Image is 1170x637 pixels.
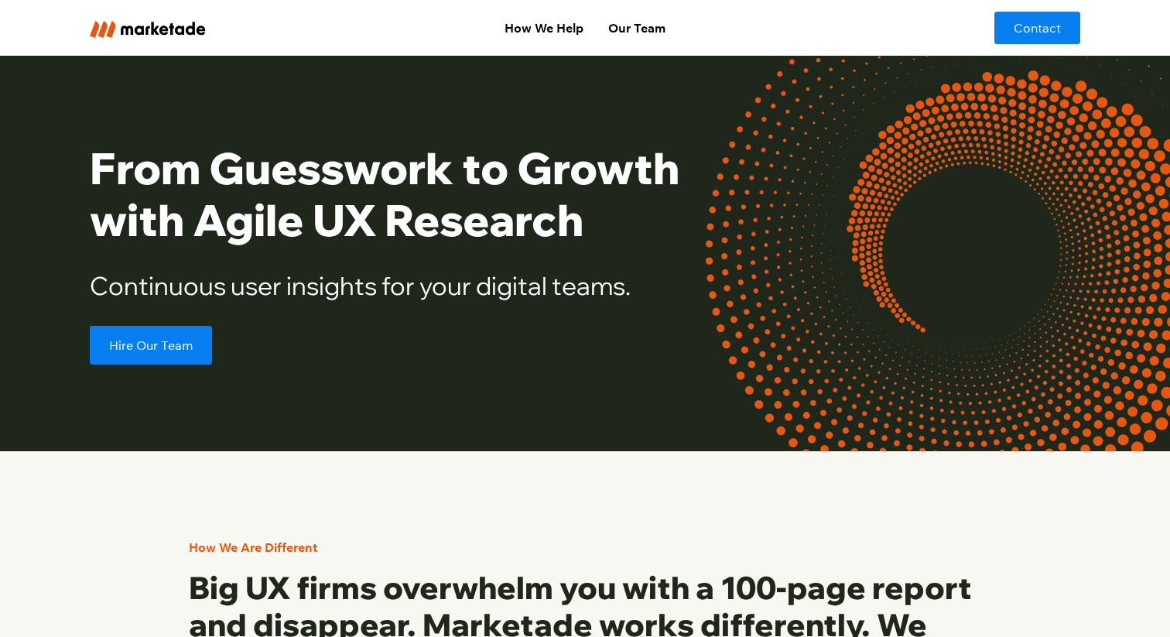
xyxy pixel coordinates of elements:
[492,12,596,43] a: How We Help
[90,271,753,300] h2: Continuous user insights for your digital teams.
[90,18,296,37] a: home
[189,538,317,557] div: How We Are Different
[596,12,678,43] a: Our Team
[90,326,212,365] a: Hire Our Team
[994,12,1080,44] a: Contact
[90,142,753,246] h1: From Guesswork to Growth with Agile UX Research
